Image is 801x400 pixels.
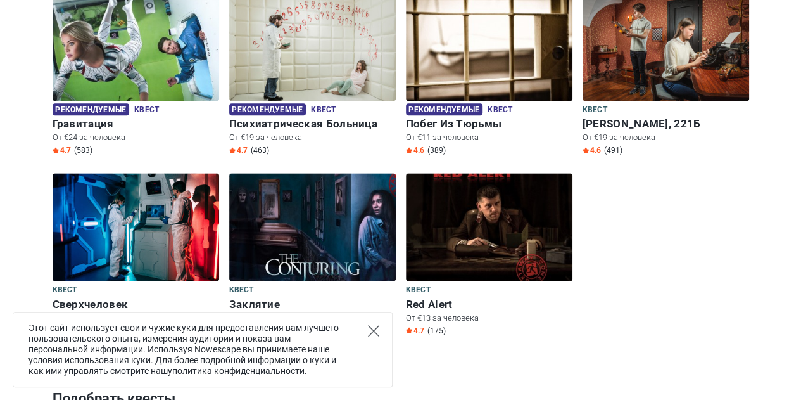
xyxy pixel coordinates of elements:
h6: [PERSON_NAME], 221Б [583,117,749,131]
a: Сверхчеловек Квест Сверхчеловек От €15 за человека Star4.3 (148) [53,173,219,339]
h6: Сверхчеловек [53,298,219,311]
span: Квест [406,283,431,297]
span: Квест [583,103,607,117]
span: (389) [427,145,446,155]
span: 4.7 [229,145,248,155]
a: Заклятие Квест Заклятие От €15 за человека Star4.9 (234) [229,173,396,339]
h6: Побег Из Тюрьмы [406,117,572,131]
span: (463) [251,145,269,155]
span: (583) [74,145,92,155]
span: 4.7 [53,145,71,155]
span: Квест [53,283,77,297]
p: От €24 за человека [53,132,219,143]
span: 4.7 [406,326,424,336]
img: Star [406,327,412,333]
span: 4.6 [406,145,424,155]
button: Close [368,325,379,337]
span: Рекомендуемые [53,103,129,115]
span: Квест [311,103,336,117]
img: Star [406,147,412,153]
span: (175) [427,326,446,336]
p: От €13 за человека [406,313,572,324]
span: Квест [229,283,254,297]
h6: Гравитация [53,117,219,131]
img: Star [229,147,236,153]
div: Этот сайт использует свои и чужие куки для предоставления вам лучшего пользовательского опыта, из... [13,312,393,387]
img: Star [53,147,59,153]
h6: Red Alert [406,298,572,311]
span: Квест [134,103,159,117]
img: Заклятие [229,173,396,281]
p: От €11 за человека [406,132,572,143]
img: Сверхчеловек [53,173,219,281]
span: 4.6 [583,145,601,155]
p: От €19 за человека [229,132,396,143]
span: Квест [488,103,512,117]
span: (491) [604,145,622,155]
a: Red Alert Квест Red Alert От €13 за человека Star4.7 (175) [406,173,572,339]
h6: Заклятие [229,298,396,311]
p: От €19 за человека [583,132,749,143]
span: Рекомендуемые [229,103,306,115]
h6: Психиатрическая Больница [229,117,396,131]
img: Red Alert [406,173,572,281]
span: Рекомендуемые [406,103,482,115]
img: Star [583,147,589,153]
